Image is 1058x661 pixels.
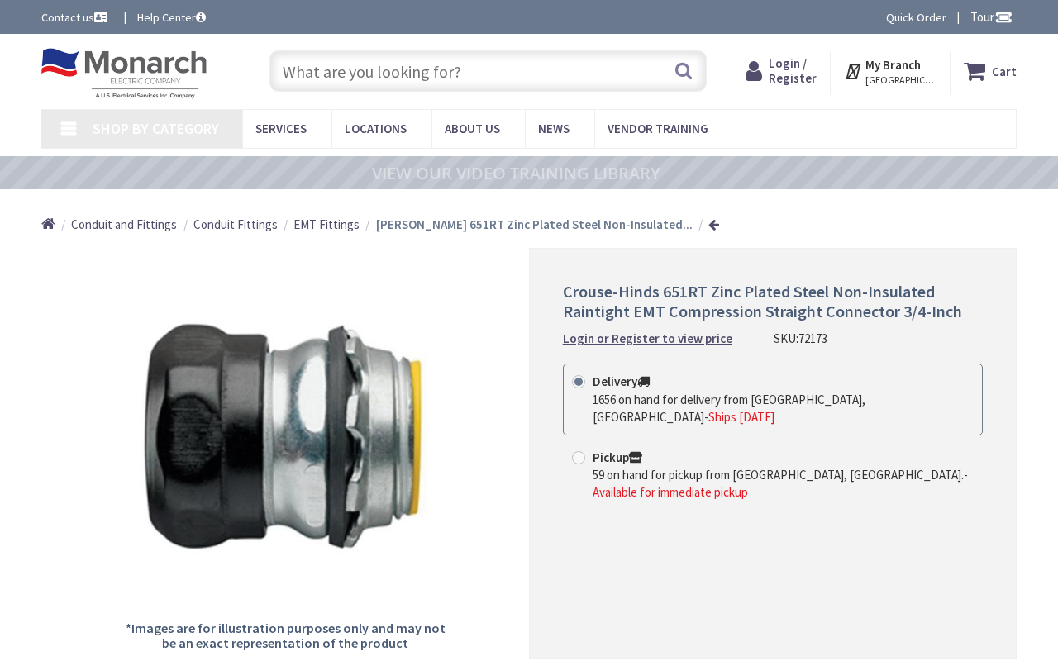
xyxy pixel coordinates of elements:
[372,164,660,183] a: VIEW OUR VIDEO TRAINING LIBRARY
[345,121,407,136] span: Locations
[255,121,307,136] span: Services
[746,56,817,86] a: Login / Register
[293,216,360,232] span: EMT Fittings
[445,121,500,136] span: About Us
[93,119,219,138] span: Shop By Category
[970,9,1013,25] span: Tour
[769,55,817,86] span: Login / Register
[886,9,946,26] a: Quick Order
[376,216,693,232] strong: [PERSON_NAME] 651RT Zinc Plated Steel Non-Insulated...
[41,48,207,99] img: Monarch Electric Company
[71,216,177,233] a: Conduit and Fittings
[593,392,865,425] span: 1656 on hand for delivery from [GEOGRAPHIC_DATA], [GEOGRAPHIC_DATA]
[774,330,827,347] div: SKU:
[293,216,360,233] a: EMT Fittings
[563,330,732,347] a: Login or Register to view price
[563,330,732,346] strong: Login or Register to view price
[193,216,278,233] a: Conduit Fittings
[844,56,936,86] div: My Branch [GEOGRAPHIC_DATA], [GEOGRAPHIC_DATA]
[593,373,650,389] strong: Delivery
[798,330,827,346] span: 72173
[120,277,451,608] img: Crouse-Hinds 651RT Zinc Plated Steel Non-Insulated Raintight EMT Compression Straight Connector 3...
[865,74,936,87] span: [GEOGRAPHIC_DATA], [GEOGRAPHIC_DATA]
[608,121,708,136] span: Vendor Training
[593,484,748,500] span: Available for immediate pickup
[593,391,974,426] div: -
[538,121,570,136] span: News
[563,281,962,321] span: Crouse-Hinds 651RT Zinc Plated Steel Non-Insulated Raintight EMT Compression Straight Connector 3...
[137,9,206,26] a: Help Center
[593,466,974,502] div: -
[593,449,642,465] strong: Pickup
[964,56,1017,86] a: Cart
[41,9,111,26] a: Contact us
[119,621,450,650] h5: *Images are for illustration purposes only and may not be an exact representation of the product
[992,56,1017,86] strong: Cart
[865,57,921,73] strong: My Branch
[593,467,964,483] span: 59 on hand for pickup from [GEOGRAPHIC_DATA], [GEOGRAPHIC_DATA].
[71,216,177,232] span: Conduit and Fittings
[193,216,278,232] span: Conduit Fittings
[708,409,774,425] span: Ships [DATE]
[269,50,707,92] input: What are you looking for?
